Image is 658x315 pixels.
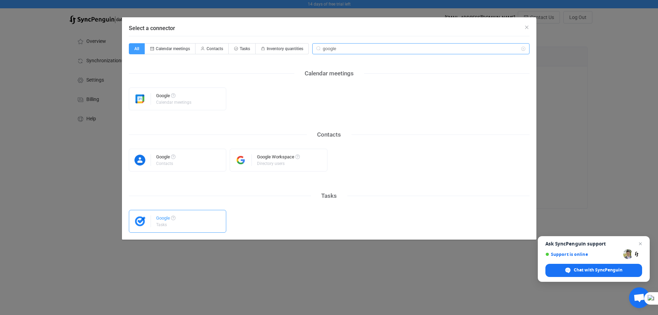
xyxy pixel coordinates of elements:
[545,252,621,257] span: Support is online
[257,155,300,161] div: Google Workspace
[129,93,151,105] img: google.png
[156,216,175,223] div: Google
[129,215,151,227] img: google-tasks.png
[545,241,642,247] span: Ask SyncPenguin support
[311,191,347,201] div: Tasks
[524,24,530,31] button: Close
[294,68,364,79] div: Calendar meetings
[230,154,252,166] img: google-workspace.png
[129,25,175,31] span: Select a connector
[257,161,299,166] div: Directory users
[156,100,191,104] div: Calendar meetings
[629,287,650,308] div: Open chat
[545,264,642,277] div: Chat with SyncPenguin
[156,155,175,161] div: Google
[312,43,530,54] input: Search
[307,129,351,140] div: Contacts
[574,267,622,273] span: Chat with SyncPenguin
[129,154,151,166] img: google-contacts.png
[156,223,174,227] div: Tasks
[156,161,174,166] div: Contacts
[636,240,645,248] span: Close chat
[122,17,536,240] div: Select a connector
[156,93,192,100] div: Google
